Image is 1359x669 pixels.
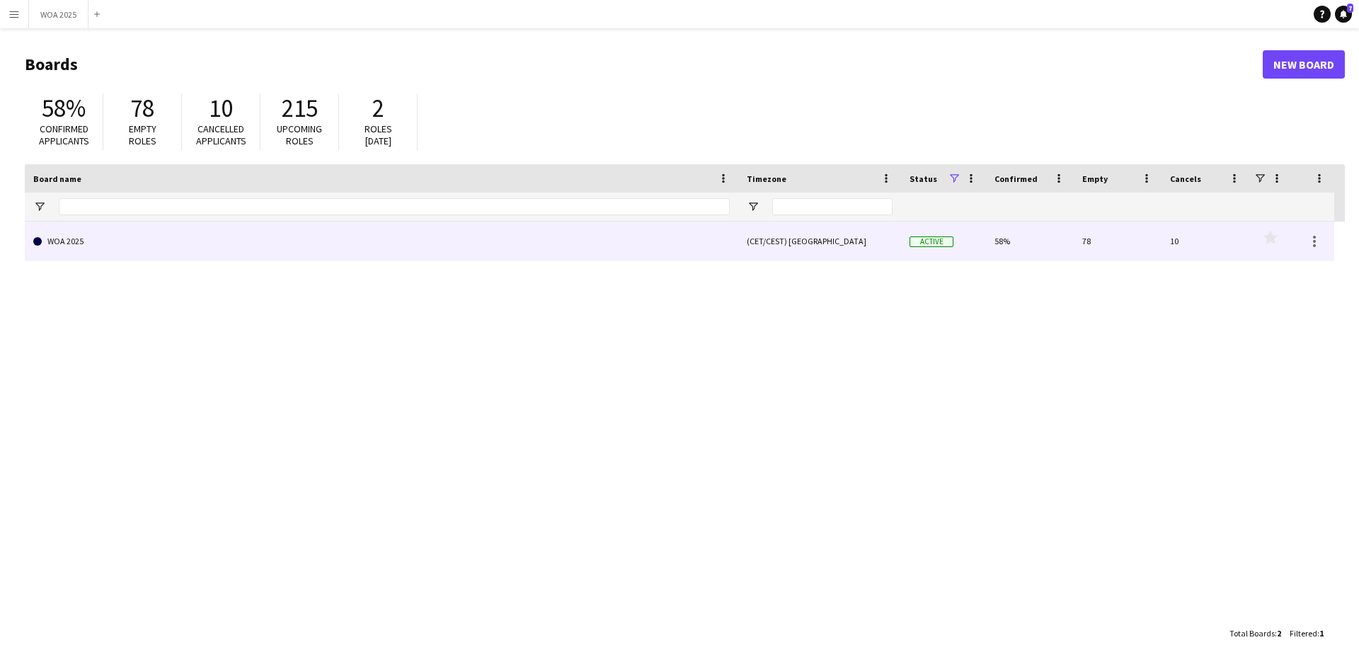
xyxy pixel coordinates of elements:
span: Roles [DATE] [365,122,392,147]
div: (CET/CEST) [GEOGRAPHIC_DATA] [738,222,901,261]
div: 10 [1162,222,1249,261]
span: Empty roles [129,122,156,147]
span: Empty [1082,173,1108,184]
button: Open Filter Menu [747,200,759,213]
span: Cancelled applicants [196,122,246,147]
div: : [1229,619,1281,647]
input: Board name Filter Input [59,198,730,215]
div: : [1290,619,1324,647]
span: Active [910,236,953,247]
span: 10 [209,93,233,124]
input: Timezone Filter Input [772,198,893,215]
button: Open Filter Menu [33,200,46,213]
button: WOA 2025 [29,1,88,28]
span: Timezone [747,173,786,184]
span: Confirmed applicants [39,122,89,147]
span: 7 [1347,4,1353,13]
span: Confirmed [994,173,1038,184]
div: 58% [986,222,1074,261]
span: 58% [42,93,86,124]
span: Filtered [1290,628,1317,639]
span: 2 [372,93,384,124]
span: Cancels [1170,173,1201,184]
span: 78 [130,93,154,124]
a: WOA 2025 [33,222,730,261]
span: 215 [282,93,318,124]
span: Status [910,173,937,184]
span: 2 [1277,628,1281,639]
a: New Board [1263,50,1345,79]
span: Upcoming roles [277,122,322,147]
h1: Boards [25,54,1263,75]
span: 1 [1319,628,1324,639]
span: Board name [33,173,81,184]
a: 7 [1335,6,1352,23]
div: 78 [1074,222,1162,261]
span: Total Boards [1229,628,1275,639]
